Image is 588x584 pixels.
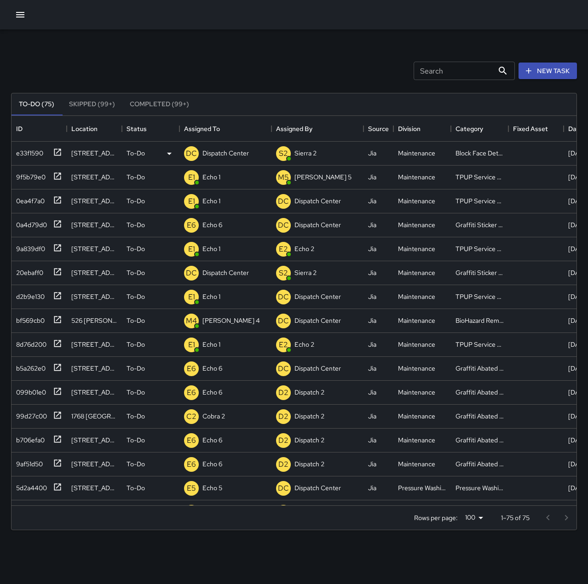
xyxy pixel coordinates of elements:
p: 1–75 of 75 [501,513,530,522]
div: TPUP Service Requested [455,244,504,253]
p: To-Do [127,435,145,445]
p: To-Do [127,316,145,325]
p: Sierra 2 [294,268,317,277]
button: To-Do (75) [12,93,62,115]
p: Echo 1 [202,172,220,182]
div: Assigned To [179,116,271,142]
div: 099b01e0 [12,384,46,397]
div: Jia [368,388,376,397]
div: 20ebaff0 [12,264,43,277]
p: C2 [186,411,196,422]
p: Dispatch 2 [294,412,324,421]
button: Completed (99+) [122,93,196,115]
div: Maintenance [398,364,435,373]
div: Jia [368,483,376,492]
div: TPUP Service Requested [455,196,504,206]
p: Cobra 2 [202,412,225,421]
div: Division [398,116,421,142]
div: Source [368,116,389,142]
p: E1 [188,339,195,350]
p: Dispatch Center [202,149,249,158]
p: Echo 6 [202,435,222,445]
p: To-Do [127,364,145,373]
div: Source [363,116,393,142]
div: Jia [368,412,376,421]
div: Block Face Detailed [455,149,504,158]
div: b5a262e0 [12,360,46,373]
div: Pressure Washing [398,483,446,492]
div: 440 11th Street [71,388,117,397]
p: E6 [187,387,196,398]
div: 2100 Webster Street [71,196,117,206]
p: Dispatch Center [294,196,341,206]
p: E5 [187,483,196,494]
div: 421 14th Street [71,459,117,469]
div: ID [12,116,67,142]
div: Assigned To [184,116,220,142]
div: 1768 Broadway [71,412,117,421]
div: Maintenance [398,459,435,469]
p: To-Do [127,292,145,301]
div: Maintenance [398,149,435,158]
div: 8d76d200 [12,336,46,349]
p: [PERSON_NAME] 4 [202,316,260,325]
div: 9f5b79e0 [12,169,46,182]
p: To-Do [127,268,145,277]
p: D2 [278,411,288,422]
p: DC [278,292,289,303]
div: 2350 Harrison Street [71,364,117,373]
p: Dispatch Center [294,316,341,325]
div: Graffiti Abated Large [455,459,504,469]
p: DC [186,268,197,279]
div: Location [67,116,122,142]
div: bf569cb0 [12,312,45,325]
p: E1 [188,244,195,255]
div: 2299 Broadway [71,220,117,229]
div: e33f1590 [12,145,43,158]
p: Echo 1 [202,340,220,349]
p: To-Do [127,220,145,229]
p: DC [186,148,197,159]
div: Pressure Washing Hotspot List Completed [455,483,504,492]
div: Location [71,116,98,142]
p: DC [278,196,289,207]
p: Dispatch 2 [294,388,324,397]
p: E6 [187,220,196,231]
p: DC [278,220,289,231]
div: Graffiti Sticker Abated Small [455,268,504,277]
p: Sierra 2 [294,149,317,158]
div: Jia [368,244,376,253]
button: Skipped (99+) [62,93,122,115]
p: Rows per page: [414,513,458,522]
p: Dispatch Center [294,292,341,301]
p: E6 [187,363,196,374]
div: Category [451,116,508,142]
div: Maintenance [398,268,435,277]
p: To-Do [127,244,145,253]
div: Jia [368,459,376,469]
div: Jia [368,292,376,301]
div: 808 Franklin Street [71,244,117,253]
p: To-Do [127,459,145,469]
p: To-Do [127,483,145,492]
p: Dispatch 2 [294,435,324,445]
p: M5 [278,172,289,183]
p: To-Do [127,172,145,182]
div: 1739 Broadway [71,483,117,492]
div: TPUP Service Requested [455,340,504,349]
div: Graffiti Abated Large [455,435,504,445]
p: Dispatch Center [294,483,341,492]
p: DC [278,363,289,374]
div: Jia [368,149,376,158]
p: To-Do [127,388,145,397]
div: Fixed Asset [508,116,564,142]
div: Assigned By [276,116,312,142]
p: [PERSON_NAME] 5 [294,172,352,182]
div: ID [16,116,23,142]
div: BioHazard Removed [455,316,504,325]
div: 0ea4f7a0 [12,193,45,206]
div: Maintenance [398,412,435,421]
p: Dispatch Center [294,364,341,373]
div: 99d27c00 [12,408,47,421]
div: Maintenance [398,388,435,397]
